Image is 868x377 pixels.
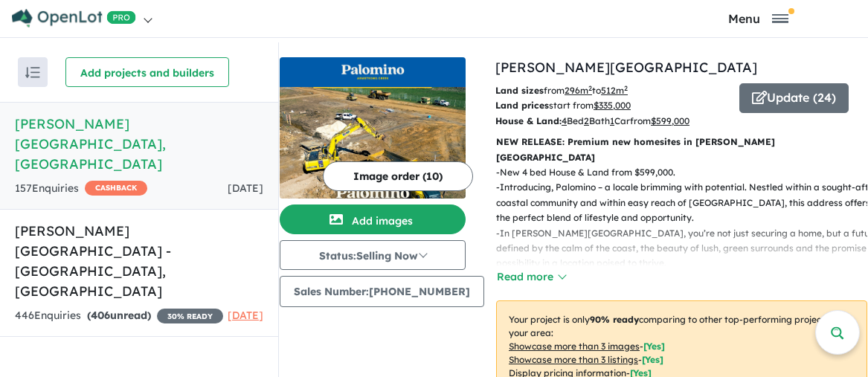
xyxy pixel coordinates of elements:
p: start from [495,98,728,113]
strong: ( unread) [87,309,151,322]
span: 406 [91,309,110,322]
div: 446 Enquir ies [15,307,223,325]
button: Add projects and builders [65,57,229,87]
sup: 2 [624,84,628,92]
u: Showcase more than 3 images [509,341,640,352]
p: Bed Bath Car from [495,114,728,129]
button: Sales Number:[PHONE_NUMBER] [280,276,484,307]
span: CASHBACK [85,181,147,196]
span: [DATE] [228,309,263,322]
span: [ Yes ] [642,354,663,365]
img: Openlot PRO Logo White [12,9,136,28]
sup: 2 [588,84,592,92]
u: 512 m [601,85,628,96]
b: Land prices [495,100,549,111]
h5: [PERSON_NAME][GEOGRAPHIC_DATA] - [GEOGRAPHIC_DATA] , [GEOGRAPHIC_DATA] [15,221,263,301]
button: Add images [280,204,466,234]
img: Palomino - Armstrong Creek [280,87,466,199]
span: 30 % READY [157,309,223,323]
a: Palomino - Armstrong Creek LogoPalomino - Armstrong Creek [280,57,466,199]
u: Showcase more than 3 listings [509,354,638,365]
span: [ Yes ] [643,341,665,352]
u: $ 599,000 [651,115,689,126]
div: 157 Enquir ies [15,180,147,198]
button: Update (24) [739,83,849,113]
button: Toggle navigation [653,11,864,25]
u: $ 335,000 [594,100,631,111]
b: Land sizes [495,85,544,96]
p: NEW RELEASE: Premium new homesites in [PERSON_NAME][GEOGRAPHIC_DATA] [496,135,867,165]
button: Status:Selling Now [280,240,466,270]
h5: [PERSON_NAME][GEOGRAPHIC_DATA] , [GEOGRAPHIC_DATA] [15,114,263,174]
img: Palomino - Armstrong Creek Logo [286,63,460,81]
b: 90 % ready [590,314,639,325]
img: sort.svg [25,67,40,78]
span: to [592,85,628,96]
u: 1 [610,115,614,126]
span: [DATE] [228,181,263,195]
button: Image order (10) [323,161,473,191]
u: 296 m [565,85,592,96]
a: [PERSON_NAME][GEOGRAPHIC_DATA] [495,59,757,76]
p: from [495,83,728,98]
u: 4 [562,115,567,126]
b: House & Land: [495,115,562,126]
button: Read more [496,268,566,286]
u: 2 [584,115,589,126]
